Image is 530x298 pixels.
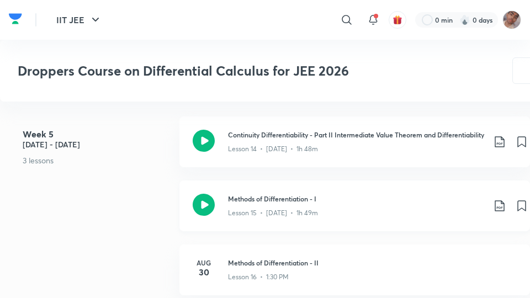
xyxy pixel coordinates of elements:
[228,272,289,282] p: Lesson 16 • 1:30 PM
[389,11,406,29] button: avatar
[179,116,530,180] a: Continuity Differentiability - Part II Intermediate Value Theorem and DifferentiabilityLesson 14 ...
[228,194,484,204] h3: Methods of Differentiation - I
[459,14,470,25] img: streak
[228,130,484,140] h3: Continuity Differentiability - Part II Intermediate Value Theorem and Differentiability
[502,10,521,29] img: Rahul 2026
[179,180,530,244] a: Methods of Differentiation - ILesson 15 • [DATE] • 1h 49m
[228,144,318,154] p: Lesson 14 • [DATE] • 1h 48m
[228,208,318,218] p: Lesson 15 • [DATE] • 1h 49m
[9,10,22,30] a: Company Logo
[18,63,450,79] h3: Droppers Course on Differential Calculus for JEE 2026
[23,155,171,166] p: 3 lessons
[50,9,109,31] button: IIT JEE
[9,10,22,27] img: Company Logo
[193,258,215,268] h6: Aug
[193,268,215,276] h4: 30
[393,15,402,25] img: avatar
[23,139,171,150] h5: [DATE] - [DATE]
[23,130,171,139] h4: Week 5
[228,258,517,268] h3: Methods of Differentiation - II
